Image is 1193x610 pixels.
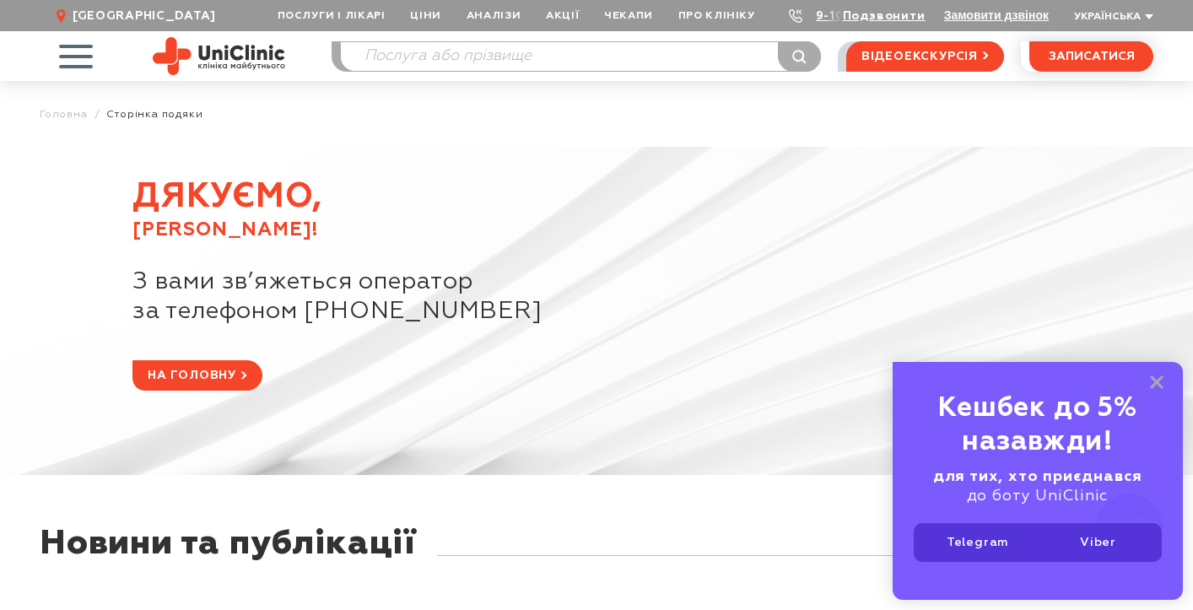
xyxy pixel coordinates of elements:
[914,391,1162,459] div: Кешбек до 5% назавжди!
[153,37,285,75] img: Uniclinic
[132,219,1153,242] span: [PERSON_NAME]!
[843,10,926,22] a: Подзвонити
[861,42,978,71] span: відеоекскурсія
[1038,526,1158,559] a: Viber
[341,42,820,71] input: Послуга або прізвище
[73,8,216,24] span: [GEOGRAPHIC_DATA]
[917,526,1038,559] a: Telegram
[40,108,88,121] a: Головна
[1029,41,1153,72] button: записатися
[132,176,1153,267] div: Дякуємо,
[40,526,416,589] div: Новини та публікації
[148,361,236,390] span: на головну
[933,469,1142,484] b: для тих, хто приєднався
[132,297,1153,327] span: за телефоном [PHONE_NUMBER]
[1049,51,1135,62] span: записатися
[816,10,853,22] a: 9-103
[944,8,1049,22] button: Замовити дзвінок
[846,41,1004,72] a: відеоекскурсія
[106,108,202,121] span: Сторінка подяки
[132,360,262,391] a: на головну
[914,467,1162,506] div: до боту UniClinic
[1074,12,1141,22] span: Українська
[1070,11,1153,24] button: Українська
[132,267,1153,360] div: З вами зв’яжеться оператор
